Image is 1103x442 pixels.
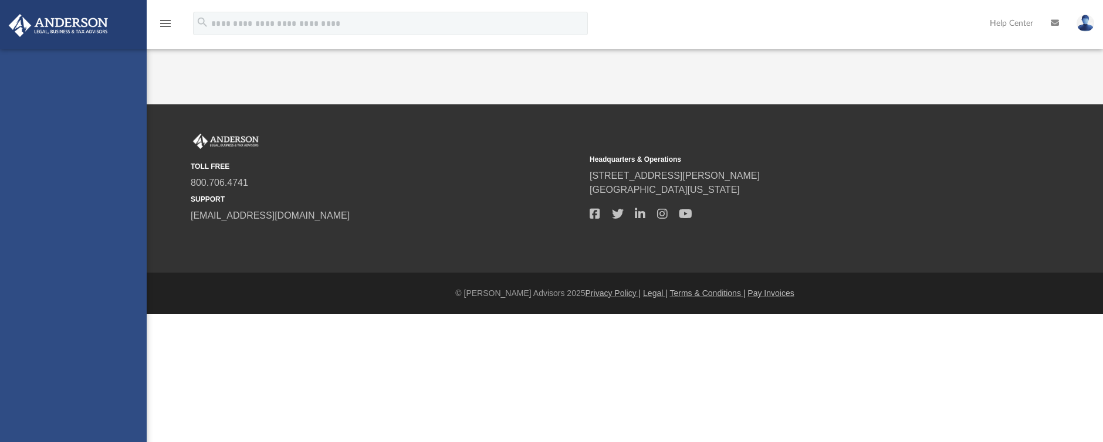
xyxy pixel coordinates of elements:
small: SUPPORT [191,194,581,205]
a: [EMAIL_ADDRESS][DOMAIN_NAME] [191,210,350,220]
a: Legal | [643,288,668,298]
img: Anderson Advisors Platinum Portal [191,134,261,149]
i: search [196,16,209,29]
a: Pay Invoices [747,288,794,298]
a: [STREET_ADDRESS][PERSON_NAME] [590,171,760,181]
small: TOLL FREE [191,161,581,172]
a: 800.706.4741 [191,178,248,188]
a: menu [158,22,172,30]
small: Headquarters & Operations [590,154,980,165]
a: [GEOGRAPHIC_DATA][US_STATE] [590,185,740,195]
a: Terms & Conditions | [670,288,746,298]
a: Privacy Policy | [586,288,641,298]
img: Anderson Advisors Platinum Portal [5,14,111,37]
img: User Pic [1077,15,1094,32]
i: menu [158,16,172,30]
div: © [PERSON_NAME] Advisors 2025 [147,287,1103,300]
